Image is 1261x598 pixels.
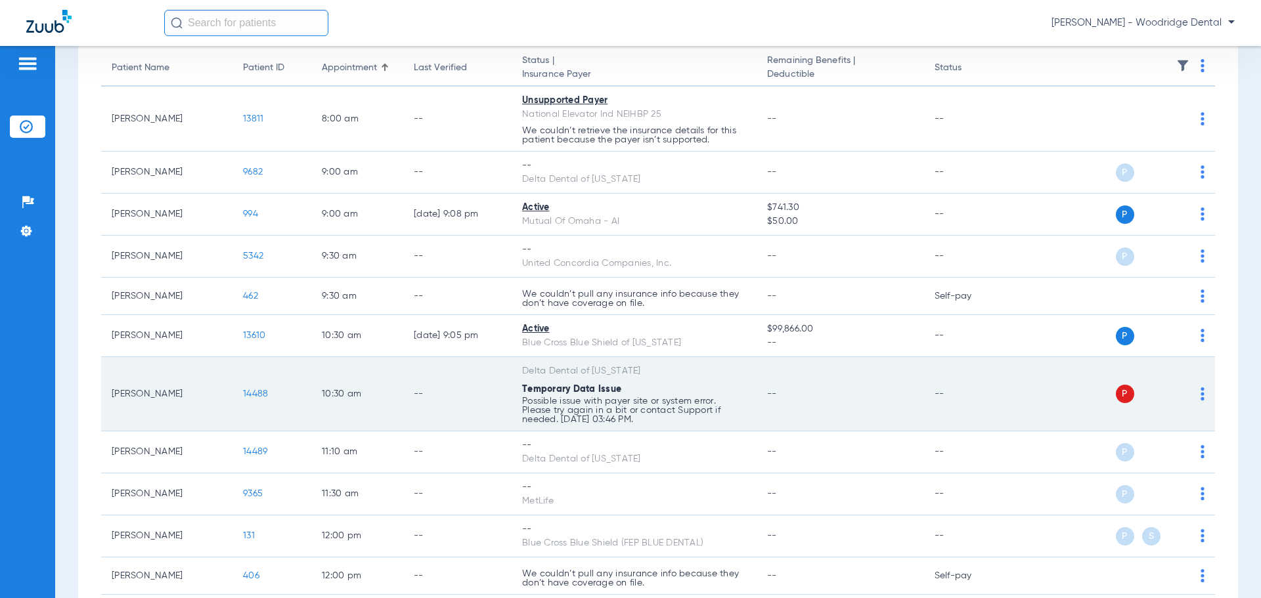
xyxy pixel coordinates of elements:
span: [PERSON_NAME] - Woodridge Dental [1051,16,1235,30]
td: -- [403,515,512,557]
div: Active [522,201,746,215]
td: -- [924,152,1013,194]
span: P [1116,163,1134,182]
img: group-dot-blue.svg [1201,165,1205,179]
td: 10:30 AM [311,357,403,431]
div: -- [522,159,746,173]
img: group-dot-blue.svg [1201,329,1205,342]
div: Patient ID [243,61,284,75]
span: $50.00 [767,215,913,228]
div: Appointment [322,61,393,75]
div: Last Verified [414,61,501,75]
img: Zuub Logo [26,10,72,33]
td: 9:30 AM [311,278,403,315]
p: We couldn’t pull any insurance info because they don’t have coverage on file. [522,289,746,308]
span: 131 [243,531,255,540]
p: We couldn’t retrieve the insurance details for this patient because the payer isn’t supported. [522,126,746,144]
span: 462 [243,291,258,301]
div: Mutual Of Omaha - AI [522,215,746,228]
td: 9:30 AM [311,236,403,278]
td: -- [924,194,1013,236]
td: [PERSON_NAME] [101,515,232,557]
td: [PERSON_NAME] [101,278,232,315]
div: Delta Dental of [US_STATE] [522,364,746,378]
span: -- [767,251,777,261]
td: [PERSON_NAME] [101,357,232,431]
span: -- [767,291,777,301]
span: -- [767,489,777,498]
td: [DATE] 9:05 PM [403,315,512,357]
td: 8:00 AM [311,87,403,152]
td: -- [924,431,1013,473]
span: 13610 [243,331,265,340]
span: 406 [243,571,259,580]
td: 9:00 AM [311,194,403,236]
td: -- [403,357,512,431]
td: [PERSON_NAME] [101,557,232,595]
span: Insurance Payer [522,68,746,81]
th: Status | [512,50,757,87]
td: [PERSON_NAME] [101,315,232,357]
span: 994 [243,209,258,219]
td: -- [924,515,1013,557]
td: Self-pay [924,278,1013,315]
td: -- [403,278,512,315]
img: group-dot-blue.svg [1201,445,1205,458]
div: -- [522,523,746,536]
img: group-dot-blue.svg [1201,249,1205,263]
td: Self-pay [924,557,1013,595]
img: filter.svg [1176,59,1189,72]
span: $741.30 [767,201,913,215]
span: 14489 [243,447,267,456]
td: -- [924,236,1013,278]
td: 10:30 AM [311,315,403,357]
th: Status [924,50,1013,87]
div: Active [522,322,746,336]
img: group-dot-blue.svg [1201,569,1205,582]
img: group-dot-blue.svg [1201,112,1205,125]
td: 9:00 AM [311,152,403,194]
div: Delta Dental of [US_STATE] [522,452,746,466]
span: 5342 [243,251,263,261]
div: -- [522,481,746,494]
span: -- [767,447,777,456]
th: Remaining Benefits | [757,50,923,87]
p: Possible issue with payer site or system error. Please try again in a bit or contact Support if n... [522,396,746,424]
span: Temporary Data Issue [522,385,621,394]
td: -- [403,87,512,152]
td: [DATE] 9:08 PM [403,194,512,236]
span: -- [767,114,777,123]
input: Search for patients [164,10,328,36]
span: -- [767,389,777,398]
img: group-dot-blue.svg [1201,289,1205,303]
span: -- [767,531,777,540]
td: -- [403,557,512,595]
span: P [1116,205,1134,224]
span: 14488 [243,389,268,398]
img: group-dot-blue.svg [1201,59,1205,72]
td: [PERSON_NAME] [101,87,232,152]
span: P [1116,327,1134,345]
div: Delta Dental of [US_STATE] [522,173,746,186]
span: Deductible [767,68,913,81]
span: P [1116,485,1134,503]
span: 9365 [243,489,263,498]
div: Last Verified [414,61,467,75]
div: MetLife [522,494,746,508]
span: -- [767,336,913,350]
td: [PERSON_NAME] [101,473,232,515]
span: P [1116,247,1134,266]
img: hamburger-icon [17,56,38,72]
td: -- [924,357,1013,431]
td: [PERSON_NAME] [101,152,232,194]
span: P [1116,527,1134,545]
img: group-dot-blue.svg [1201,387,1205,400]
td: 11:30 AM [311,473,403,515]
td: [PERSON_NAME] [101,236,232,278]
td: [PERSON_NAME] [101,194,232,236]
td: -- [403,236,512,278]
td: -- [924,315,1013,357]
div: Patient ID [243,61,301,75]
td: -- [403,473,512,515]
div: Patient Name [112,61,169,75]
